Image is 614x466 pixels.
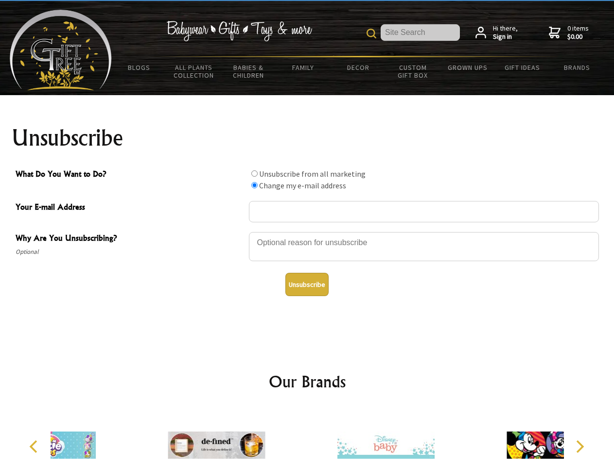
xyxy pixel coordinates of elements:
[112,57,167,78] a: BLOGS
[550,57,605,78] a: Brands
[475,24,518,41] a: Hi there,Sign in
[16,232,244,246] span: Why Are You Unsubscribing?
[276,57,331,78] a: Family
[367,29,376,38] img: product search
[249,232,599,261] textarea: Why Are You Unsubscribing?
[549,24,589,41] a: 0 items$0.00
[19,370,595,393] h2: Our Brands
[567,24,589,41] span: 0 items
[386,57,440,85] a: Custom Gift Box
[259,181,346,190] label: Change my e-mail address
[440,57,495,78] a: Grown Ups
[259,169,366,179] label: Unsubscribe from all marketing
[251,170,258,177] input: What Do You Want to Do?
[251,182,258,188] input: What Do You Want to Do?
[495,57,550,78] a: Gift Ideas
[10,10,112,90] img: Babyware - Gifts - Toys and more...
[493,24,518,41] span: Hi there,
[167,57,222,85] a: All Plants Collection
[221,57,276,85] a: Babies & Children
[569,436,590,457] button: Next
[285,273,329,296] button: Unsubscribe
[331,57,386,78] a: Decor
[16,246,244,258] span: Optional
[381,24,460,41] input: Site Search
[249,201,599,222] input: Your E-mail Address
[567,33,589,41] strong: $0.00
[12,126,603,150] h1: Unsubscribe
[166,21,312,41] img: Babywear - Gifts - Toys & more
[24,436,46,457] button: Previous
[16,168,244,182] span: What Do You Want to Do?
[16,201,244,215] span: Your E-mail Address
[493,33,518,41] strong: Sign in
